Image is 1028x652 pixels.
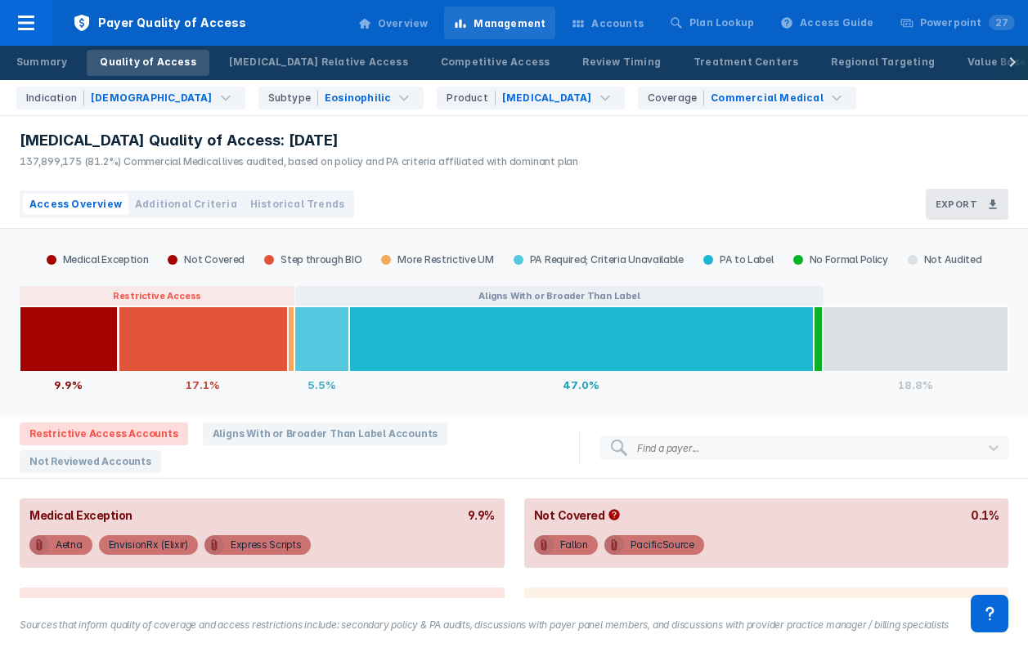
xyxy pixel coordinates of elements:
div: Management [474,16,545,31]
div: Regional Targeting [831,55,935,69]
div: [MEDICAL_DATA] [502,91,592,105]
div: Overview [378,16,429,31]
button: Export [926,189,1008,220]
div: Quality of Access [100,55,195,69]
div: [DEMOGRAPHIC_DATA] [91,91,213,105]
div: Support and data inquiry [971,595,1008,632]
div: PacificSource [631,535,694,555]
div: Medical Exception [37,253,159,266]
figcaption: Sources that inform quality of coverage and access restrictions include: secondary policy & PA au... [20,618,1008,632]
div: Plan Lookup [689,16,754,30]
span: [MEDICAL_DATA] Quality of Access: [DATE] [20,131,339,150]
div: Find a payer... [637,442,699,454]
a: Quality of Access [87,50,209,76]
h3: Export [936,199,977,210]
a: Review Timing [569,50,674,76]
div: Indication [26,91,84,105]
div: Fallon [560,535,588,555]
button: Historical Trends [244,194,351,215]
div: Coverage [648,91,705,105]
div: EnvisionRx (Elixir) [109,535,188,555]
div: PA Required; Criteria Unavailable [504,253,694,266]
button: Restrictive Access [20,286,294,306]
div: Competitive Access [441,55,550,69]
a: Treatment Centers [680,50,811,76]
div: PA to Label [694,253,783,266]
div: Treatment Centers [694,55,798,69]
span: Not Reviewed Accounts [20,450,161,473]
a: Overview [348,7,438,39]
div: Subtype [268,91,318,105]
div: Not Covered [534,508,625,522]
span: Aligns With or Broader Than Label Accounts [203,422,448,445]
div: [MEDICAL_DATA] Relative Access [229,55,408,69]
div: Access Guide [800,16,873,30]
div: Medical Exception [29,508,132,522]
a: Management [444,7,555,39]
div: 17.1% [460,597,495,611]
div: More Restrictive UM [534,597,669,611]
div: Product [447,91,495,105]
div: 0.1% [971,508,999,522]
span: Additional Criteria [135,197,237,212]
div: Powerpoint [920,16,1015,30]
div: Commercial Medical [711,91,824,105]
a: Regional Targeting [818,50,948,76]
button: Access Overview [23,194,128,215]
div: Not Audited [898,253,992,266]
a: [MEDICAL_DATA] Relative Access [216,50,421,76]
div: 137,899,175 (81.2%) Commercial Medical lives audited, based on policy and PA criteria affiliated ... [20,154,578,169]
div: Step through BIO [29,597,146,611]
a: Competitive Access [428,50,563,76]
span: Historical Trends [250,197,344,212]
button: Additional Criteria [128,194,244,215]
a: Accounts [562,7,653,39]
div: Not Covered [158,253,254,266]
div: Summary [16,55,67,69]
div: 18.8% [823,372,1008,398]
span: 27 [989,15,1015,30]
div: More Restrictive UM [371,253,503,266]
span: Access Overview [29,197,122,212]
div: Express Scripts [231,535,302,555]
button: Aligns With or Broader Than Label [295,286,824,306]
div: 5.5% [294,372,348,398]
div: Accounts [591,16,644,31]
div: 9.9% [468,508,495,522]
div: 9.9% [20,372,118,398]
div: Eosinophilic [325,91,391,105]
div: 47.0% [349,372,814,398]
div: Review Timing [582,55,661,69]
div: 17.1% [119,372,288,398]
div: Step through BIO [254,253,371,266]
span: Restrictive Access Accounts [20,422,188,445]
div: Aetna [56,535,83,555]
div: No Formal Policy [783,253,898,266]
a: Summary [3,50,80,76]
